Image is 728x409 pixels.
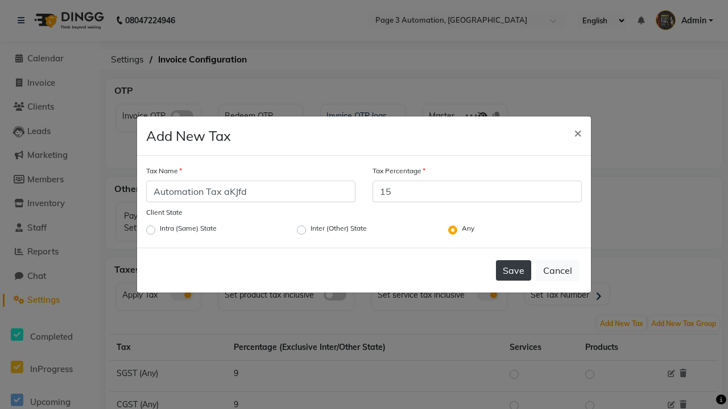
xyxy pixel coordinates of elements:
[536,260,580,281] button: Cancel
[146,126,231,146] h4: Add New Tax
[160,223,217,237] label: Intra (Same) State
[574,124,582,141] span: ×
[496,260,531,281] button: Save
[565,116,591,148] button: Close
[311,223,367,237] label: Inter (Other) State
[462,223,474,237] label: Any
[373,166,425,176] label: Tax Percentage
[146,207,183,218] label: Client State
[146,166,182,176] label: Tax Name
